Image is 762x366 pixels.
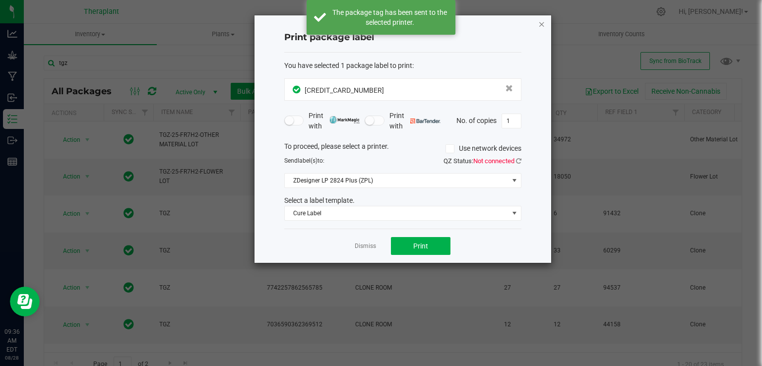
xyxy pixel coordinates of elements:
button: Print [391,237,450,255]
h4: Print package label [284,31,521,44]
span: Print with [389,111,441,131]
iframe: Resource center [10,287,40,316]
div: : [284,61,521,71]
span: You have selected 1 package label to print [284,61,412,69]
span: Not connected [473,157,514,165]
span: No. of copies [456,116,497,124]
span: Send to: [284,157,324,164]
img: mark_magic_cybra.png [329,116,360,123]
div: The package tag has been sent to the selected printer. [331,7,448,27]
span: Print [413,242,428,250]
span: Cure Label [285,206,508,220]
a: Dismiss [355,242,376,250]
span: QZ Status: [444,157,521,165]
div: Select a label template. [277,195,529,206]
span: Print with [309,111,360,131]
span: ZDesigner LP 2824 Plus (ZPL) [285,174,508,187]
img: bartender.png [410,119,441,123]
span: In Sync [293,84,302,95]
span: [CREDIT_CARD_NUMBER] [305,86,384,94]
div: To proceed, please select a printer. [277,141,529,156]
label: Use network devices [445,143,521,154]
span: label(s) [298,157,317,164]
